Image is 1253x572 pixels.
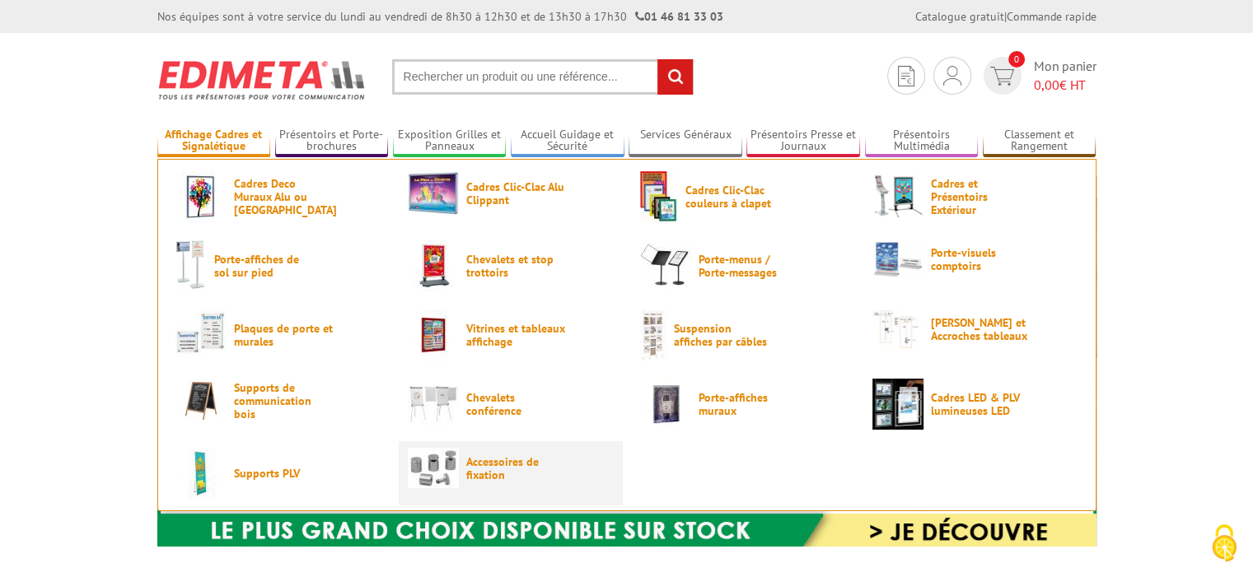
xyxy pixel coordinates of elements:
a: devis rapide 0 Mon panier 0,00€ HT [979,57,1096,95]
img: devis rapide [898,66,914,86]
input: Rechercher un produit ou une référence... [392,59,694,95]
a: Catalogue gratuit [915,9,1004,24]
img: Cimaises et Accroches tableaux [872,309,923,349]
img: Porte-menus / Porte-messages [640,240,691,291]
span: Suspension affiches par câbles [674,322,773,348]
a: Cadres LED & PLV lumineuses LED [872,379,1078,430]
a: Cadres Clic-Clac Alu Clippant [408,171,614,215]
img: Plaques de porte et murales [175,309,227,360]
a: Supports de communication bois [175,379,381,422]
span: Supports de communication bois [234,381,333,421]
span: Cadres LED & PLV lumineuses LED [931,391,1030,417]
a: Classement et Rangement [983,128,1096,155]
img: Vitrines et tableaux affichage [408,309,459,360]
span: [PERSON_NAME] et Accroches tableaux [931,316,1030,342]
img: Supports PLV [175,448,227,499]
span: Accessoires de fixation [466,455,565,481]
img: Présentoir, panneau, stand - Edimeta - PLV, affichage, mobilier bureau, entreprise [157,49,367,110]
a: Vitrines et tableaux affichage [408,309,614,360]
a: Présentoirs Presse et Journaux [746,128,860,155]
div: | [915,8,1096,25]
a: Chevalets conférence [408,379,614,430]
img: Cadres Deco Muraux Alu ou Bois [175,171,227,222]
span: Chevalets conférence [466,391,565,417]
a: Présentoirs et Porte-brochures [275,128,389,155]
img: Cadres LED & PLV lumineuses LED [872,379,923,430]
a: Commande rapide [1007,9,1096,24]
a: Services Généraux [629,128,742,155]
img: Chevalets conférence [408,379,459,430]
a: Porte-affiches muraux [640,379,846,430]
a: Affichage Cadres et Signalétique [157,128,271,155]
span: Supports PLV [234,467,333,480]
a: Cadres Clic-Clac couleurs à clapet [640,171,846,222]
input: rechercher [657,59,693,95]
a: Cadres Deco Muraux Alu ou [GEOGRAPHIC_DATA] [175,171,381,222]
a: Porte-affiches de sol sur pied [175,240,381,291]
a: Accessoires de fixation [408,448,614,488]
strong: 01 46 81 33 03 [635,9,723,24]
a: [PERSON_NAME] et Accroches tableaux [872,309,1078,349]
img: Suspension affiches par câbles [640,309,666,360]
span: Mon panier [1034,57,1096,95]
a: Présentoirs Multimédia [865,128,979,155]
a: Exposition Grilles et Panneaux [393,128,507,155]
img: Accessoires de fixation [408,448,459,488]
img: devis rapide [990,67,1014,86]
span: Porte-menus / Porte-messages [699,253,797,279]
span: Plaques de porte et murales [234,322,333,348]
span: € HT [1034,76,1096,95]
span: Porte-affiches de sol sur pied [214,253,313,279]
span: 0 [1008,51,1025,67]
span: Cadres Clic-Clac Alu Clippant [466,180,565,207]
img: Cadres Clic-Clac couleurs à clapet [640,171,678,222]
span: Chevalets et stop trottoirs [466,253,565,279]
a: Porte-visuels comptoirs [872,240,1078,278]
button: Cookies (fenêtre modale) [1195,516,1253,572]
a: Plaques de porte et murales [175,309,381,360]
span: Cadres et Présentoirs Extérieur [931,177,1030,216]
img: Cookies (fenêtre modale) [1204,523,1245,564]
img: Chevalets et stop trottoirs [408,240,459,291]
span: Vitrines et tableaux affichage [466,322,565,348]
span: Cadres Deco Muraux Alu ou [GEOGRAPHIC_DATA] [234,177,333,216]
span: 0,00 [1034,77,1059,93]
img: Cadres et Présentoirs Extérieur [872,171,923,222]
a: Porte-menus / Porte-messages [640,240,846,291]
a: Cadres et Présentoirs Extérieur [872,171,1078,222]
span: Porte-visuels comptoirs [931,246,1030,272]
a: Chevalets et stop trottoirs [408,240,614,291]
a: Accueil Guidage et Sécurité [511,128,624,155]
img: Porte-affiches de sol sur pied [175,240,207,291]
a: Supports PLV [175,448,381,499]
span: Porte-affiches muraux [699,391,797,417]
img: Porte-visuels comptoirs [872,240,923,278]
img: Supports de communication bois [175,379,227,422]
img: Porte-affiches muraux [640,379,691,430]
img: devis rapide [943,66,961,86]
a: Suspension affiches par câbles [640,309,846,360]
img: Cadres Clic-Clac Alu Clippant [408,171,459,215]
span: Cadres Clic-Clac couleurs à clapet [685,184,784,210]
div: Nos équipes sont à votre service du lundi au vendredi de 8h30 à 12h30 et de 13h30 à 17h30 [157,8,723,25]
